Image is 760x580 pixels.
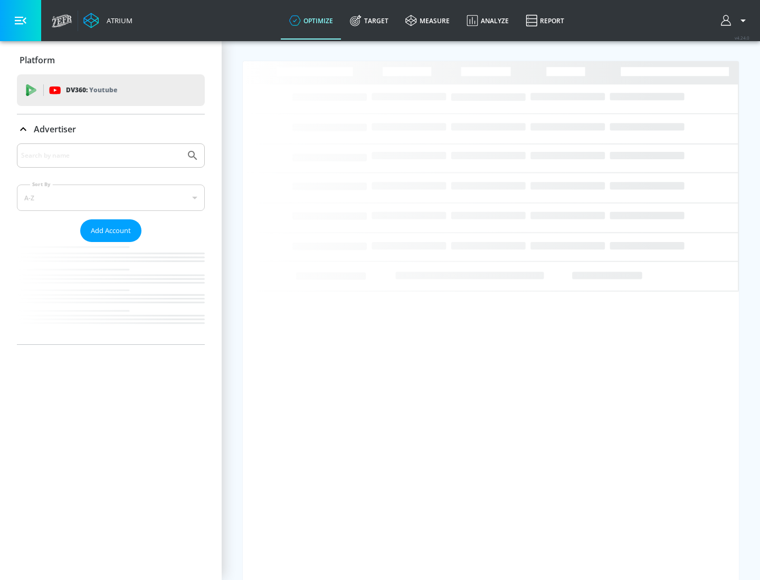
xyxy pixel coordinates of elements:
span: Add Account [91,225,131,237]
button: Add Account [80,219,141,242]
div: Platform [17,45,205,75]
p: Platform [20,54,55,66]
a: Analyze [458,2,517,40]
div: DV360: Youtube [17,74,205,106]
div: Advertiser [17,143,205,344]
div: Atrium [102,16,132,25]
label: Sort By [30,181,53,188]
input: Search by name [21,149,181,162]
div: A-Z [17,185,205,211]
a: optimize [281,2,341,40]
a: Report [517,2,573,40]
p: Advertiser [34,123,76,135]
a: measure [397,2,458,40]
a: Target [341,2,397,40]
div: Advertiser [17,114,205,144]
a: Atrium [83,13,132,28]
nav: list of Advertiser [17,242,205,344]
span: v 4.24.0 [735,35,749,41]
p: DV360: [66,84,117,96]
p: Youtube [89,84,117,95]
